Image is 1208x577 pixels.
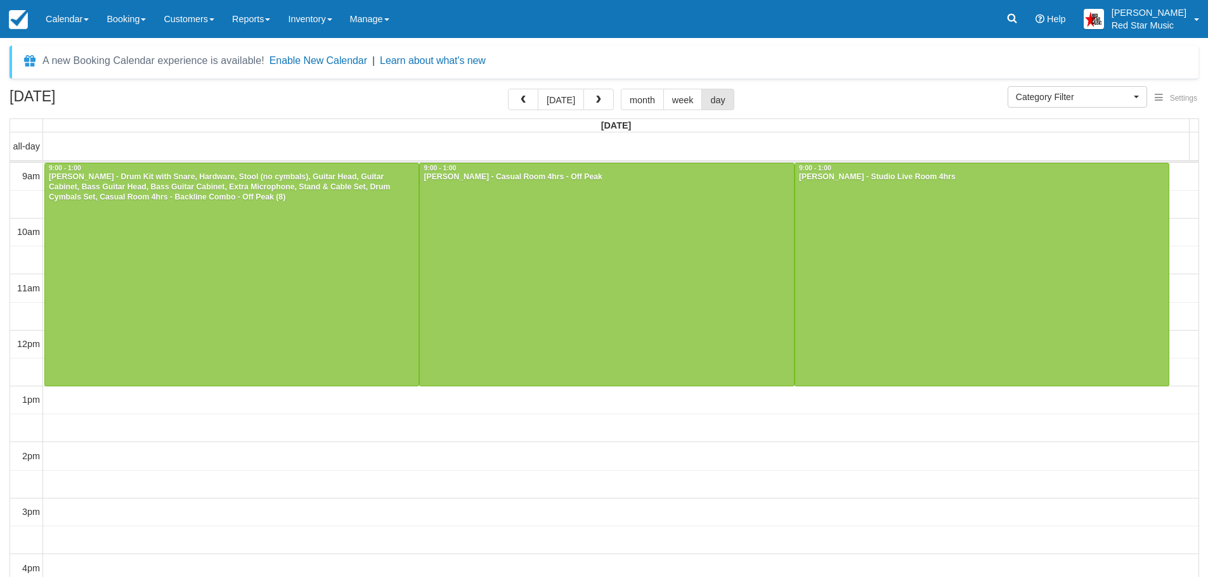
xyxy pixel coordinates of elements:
span: 10am [17,227,40,237]
span: 3pm [22,507,40,517]
button: [DATE] [538,89,584,110]
span: 2pm [22,451,40,461]
div: [PERSON_NAME] - Drum Kit with Snare, Hardware, Stool (no cymbals), Guitar Head, Guitar Cabinet, B... [48,172,415,203]
a: Learn about what's new [380,55,486,66]
span: Settings [1170,94,1197,103]
a: 9:00 - 1:00[PERSON_NAME] - Studio Live Room 4hrs [795,163,1169,386]
button: Settings [1147,89,1205,108]
span: Category Filter [1016,91,1131,103]
button: Enable New Calendar [270,54,367,67]
p: Red Star Music [1112,19,1186,32]
div: A new Booking Calendar experience is available! [42,53,264,68]
span: | [372,55,375,66]
span: 1pm [22,395,40,405]
img: A2 [1084,9,1104,29]
h2: [DATE] [10,89,170,112]
span: 9am [22,171,40,181]
span: 12pm [17,339,40,349]
span: 11am [17,283,40,293]
button: week [663,89,703,110]
button: day [701,89,734,110]
span: Help [1047,14,1066,24]
div: [PERSON_NAME] - Casual Room 4hrs - Off Peak [423,172,791,182]
span: 9:00 - 1:00 [424,165,456,172]
span: [DATE] [601,120,632,130]
button: Category Filter [1008,86,1147,108]
a: 9:00 - 1:00[PERSON_NAME] - Casual Room 4hrs - Off Peak [419,163,795,386]
span: 9:00 - 1:00 [49,165,81,172]
i: Help [1036,15,1044,23]
span: 4pm [22,563,40,573]
button: month [621,89,664,110]
img: checkfront-main-nav-mini-logo.png [9,10,28,29]
span: all-day [13,141,40,151]
span: 9:00 - 1:00 [799,165,831,172]
p: [PERSON_NAME] [1112,6,1186,19]
div: [PERSON_NAME] - Studio Live Room 4hrs [798,172,1166,182]
a: 9:00 - 1:00[PERSON_NAME] - Drum Kit with Snare, Hardware, Stool (no cymbals), Guitar Head, Guitar... [44,163,419,386]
